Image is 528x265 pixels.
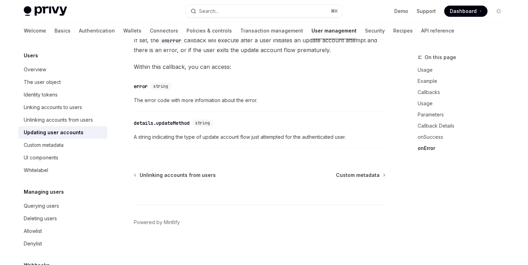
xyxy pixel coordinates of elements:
span: ⌘ K [331,8,338,14]
span: A string indicating the type of update account flow just attempted for the authenticated user. [134,133,386,141]
a: Denylist [18,237,108,250]
div: Denylist [24,239,42,248]
a: API reference [421,22,454,39]
a: Transaction management [240,22,303,39]
div: Updating user accounts [24,128,83,137]
a: Authentication [79,22,115,39]
span: string [153,84,168,89]
a: Unlinking accounts from users [134,172,216,179]
div: Identity tokens [24,91,58,99]
a: Dashboard [444,6,487,17]
code: onError [159,37,184,44]
div: Deleting users [24,214,57,223]
a: UI components [18,151,108,164]
a: Querying users [18,200,108,212]
a: onError [418,143,510,154]
a: Unlinking accounts from users [18,114,108,126]
a: Recipes [393,22,413,39]
span: On this page [425,53,456,62]
a: Callbacks [418,87,510,98]
a: User management [311,22,357,39]
a: Example [418,76,510,87]
a: Demo [394,8,408,15]
a: Deleting users [18,212,108,225]
div: Search... [199,7,219,15]
span: Dashboard [450,8,477,15]
h5: Managing users [24,188,64,196]
h5: Users [24,51,38,60]
a: Linking accounts to users [18,101,108,114]
span: string [195,120,210,126]
div: UI components [24,153,58,162]
a: Overview [18,63,108,76]
div: Linking accounts to users [24,103,82,112]
a: Policies & controls [186,22,232,39]
div: The user object [24,78,61,86]
span: The error code with more information about the error. [134,96,386,105]
a: Usage [418,64,510,76]
a: Security [365,22,385,39]
a: Welcome [24,22,46,39]
a: Connectors [150,22,178,39]
a: Updating user accounts [18,126,108,139]
div: Allowlist [24,227,42,235]
a: Parameters [418,109,510,120]
span: Custom metadata [336,172,380,179]
a: Support [417,8,436,15]
div: Whitelabel [24,166,48,174]
div: details.updateMethod [134,120,190,127]
button: Search...⌘K [186,5,342,17]
a: onSuccess [418,131,510,143]
span: Within this callback, you can access: [134,62,386,72]
a: Whitelabel [18,164,108,177]
div: Overview [24,65,46,74]
div: error [134,83,148,90]
a: Powered by Mintlify [134,219,180,226]
span: Unlinking accounts from users [140,172,216,179]
div: Querying users [24,202,59,210]
a: Custom metadata [336,172,385,179]
a: Wallets [123,22,141,39]
img: light logo [24,6,67,16]
button: Toggle dark mode [493,6,504,17]
span: If set, the callback will execute after a user initiates an update account attempt and there is a... [134,35,386,55]
a: Usage [418,98,510,109]
a: Callback Details [418,120,510,131]
a: The user object [18,76,108,88]
a: Custom metadata [18,139,108,151]
a: Allowlist [18,225,108,237]
a: Identity tokens [18,88,108,101]
div: Custom metadata [24,141,64,149]
a: Basics [54,22,71,39]
div: Unlinking accounts from users [24,116,93,124]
